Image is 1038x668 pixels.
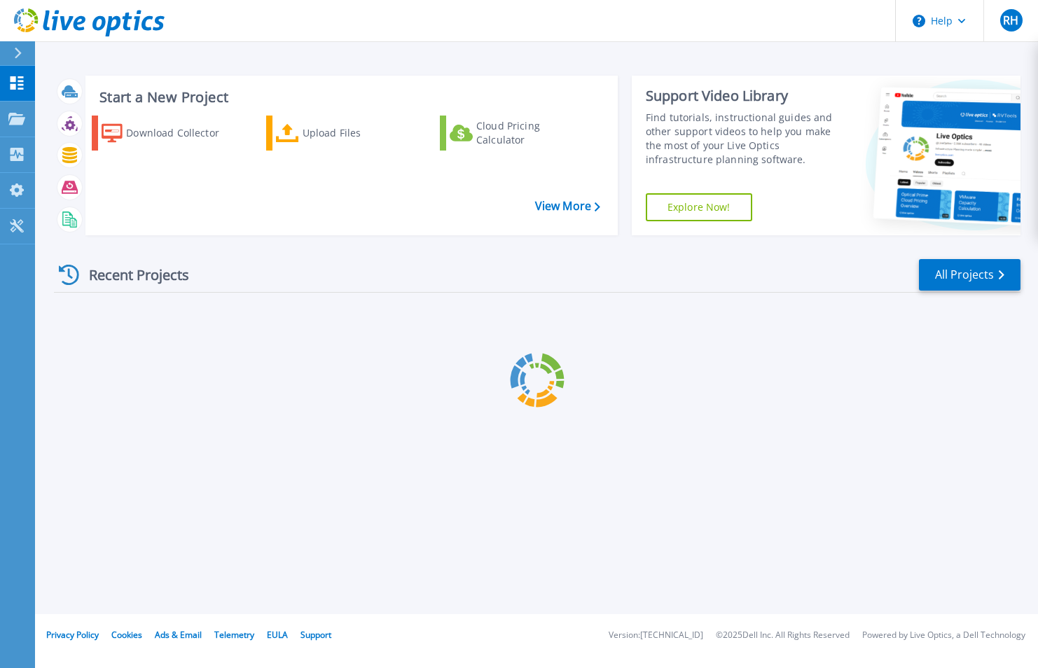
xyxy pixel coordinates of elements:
[862,631,1025,640] li: Powered by Live Optics, a Dell Technology
[1003,15,1018,26] span: RH
[303,119,406,147] div: Upload Files
[46,629,99,641] a: Privacy Policy
[92,116,235,151] a: Download Collector
[214,629,254,641] a: Telemetry
[266,116,410,151] a: Upload Files
[126,119,232,147] div: Download Collector
[646,111,840,167] div: Find tutorials, instructional guides and other support videos to help you make the most of your L...
[535,200,600,213] a: View More
[476,119,580,147] div: Cloud Pricing Calculator
[267,629,288,641] a: EULA
[646,87,840,105] div: Support Video Library
[111,629,142,641] a: Cookies
[155,629,202,641] a: Ads & Email
[716,631,850,640] li: © 2025 Dell Inc. All Rights Reserved
[440,116,583,151] a: Cloud Pricing Calculator
[919,259,1020,291] a: All Projects
[300,629,331,641] a: Support
[609,631,703,640] li: Version: [TECHNICAL_ID]
[54,258,208,292] div: Recent Projects
[99,90,600,105] h3: Start a New Project
[646,193,752,221] a: Explore Now!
